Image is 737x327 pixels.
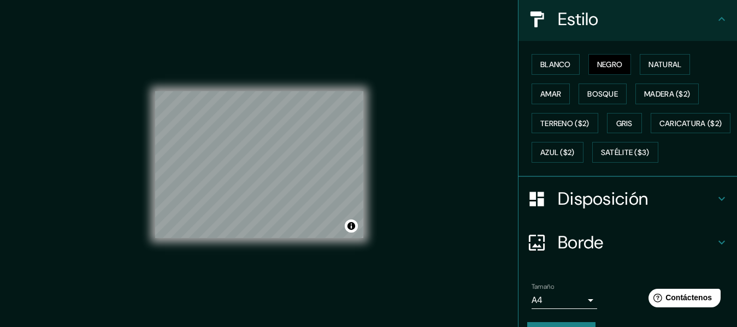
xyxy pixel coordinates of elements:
[588,54,632,75] button: Negro
[601,148,650,158] font: Satélite ($3)
[558,187,648,210] font: Disposición
[518,177,737,221] div: Disposición
[558,8,599,31] font: Estilo
[518,221,737,264] div: Borde
[597,60,623,69] font: Negro
[532,282,554,291] font: Tamaño
[651,113,731,134] button: Caricatura ($2)
[616,118,633,128] font: Gris
[659,118,722,128] font: Caricatura ($2)
[540,89,561,99] font: Amar
[640,284,725,315] iframe: Lanzador de widgets de ayuda
[540,118,589,128] font: Terreno ($2)
[558,231,604,254] font: Borde
[532,292,597,309] div: A4
[345,219,358,233] button: Activar o desactivar atribución
[648,60,681,69] font: Natural
[540,148,575,158] font: Azul ($2)
[532,54,580,75] button: Blanco
[532,294,543,306] font: A4
[532,113,598,134] button: Terreno ($2)
[532,84,570,104] button: Amar
[540,60,571,69] font: Blanco
[644,89,690,99] font: Madera ($2)
[587,89,618,99] font: Bosque
[640,54,690,75] button: Natural
[592,142,658,163] button: Satélite ($3)
[607,113,642,134] button: Gris
[532,142,583,163] button: Azul ($2)
[579,84,627,104] button: Bosque
[635,84,699,104] button: Madera ($2)
[155,91,363,238] canvas: Mapa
